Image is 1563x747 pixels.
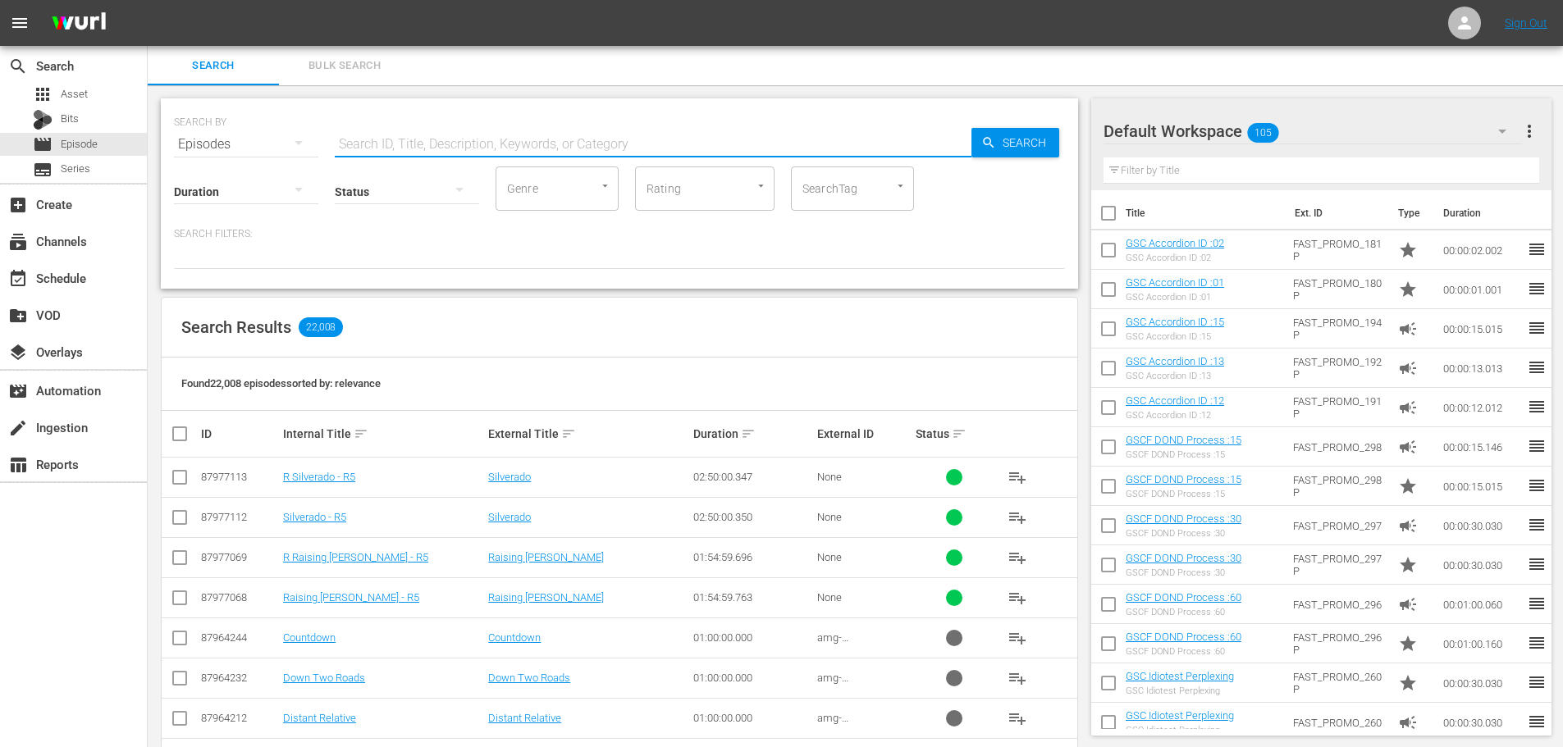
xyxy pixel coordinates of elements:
a: Silverado [488,511,531,523]
a: Raising [PERSON_NAME] - R5 [283,591,419,604]
span: playlist_add [1008,708,1027,728]
div: GSC Accordion ID :15 [1126,331,1224,342]
button: Open [893,178,908,194]
td: 00:00:02.002 [1437,230,1527,270]
div: 87977113 [201,471,278,483]
div: 02:50:00.350 [693,511,811,523]
span: Promo [1398,555,1418,575]
span: Episode [61,136,98,153]
div: None [817,511,911,523]
button: Search [971,128,1059,157]
span: Ad [1398,516,1418,535]
div: GSCF DOND Process :60 [1126,607,1241,617]
div: GSC Accordion ID :02 [1126,253,1224,263]
span: Episode [33,134,53,154]
span: menu [10,13,30,33]
td: FAST_PROMO_296 [1287,585,1392,624]
span: VOD [8,306,28,326]
span: playlist_add [1008,548,1027,567]
a: GSCF DOND Process :30 [1126,552,1241,564]
td: 00:00:30.030 [1437,545,1527,585]
div: Bits [33,110,53,130]
div: 87964212 [201,712,278,724]
a: GSCF DOND Process :15 [1126,434,1241,446]
div: External Title [488,424,688,444]
button: Open [597,178,613,194]
a: Countdown [283,631,336,644]
span: 22,008 [299,317,343,337]
span: Series [33,160,53,180]
div: 87977069 [201,551,278,563]
div: 01:54:59.696 [693,551,811,563]
th: Title [1126,190,1285,236]
span: Asset [61,86,88,102]
span: Search [158,57,269,75]
button: playlist_add [998,578,1037,617]
button: playlist_add [998,658,1037,698]
p: Search Filters: [174,227,1065,241]
a: GSC Accordion ID :13 [1126,355,1224,367]
div: Episodes [174,121,318,167]
div: 87977068 [201,591,278,604]
td: 00:00:12.012 [1437,388,1527,427]
th: Ext. ID [1285,190,1389,236]
td: FAST_PROMO_194P [1287,309,1392,348]
div: Status [916,424,993,444]
td: 00:00:30.030 [1437,663,1527,703]
div: GSCF DOND Process :30 [1126,567,1241,578]
span: Promo [1398,240,1418,260]
td: FAST_PROMO_180P [1287,270,1392,309]
span: reorder [1527,436,1547,456]
span: reorder [1527,279,1547,298]
div: GSC Accordion ID :12 [1126,410,1224,421]
div: 01:00:00.000 [693,631,811,644]
td: FAST_PROMO_296P [1287,624,1392,663]
span: sort [741,426,756,441]
td: 00:01:00.160 [1437,624,1527,663]
a: GSCF DOND Process :60 [1126,591,1241,604]
span: 105 [1247,116,1278,150]
span: amg-EP000022800131 [817,672,898,696]
span: Ad [1398,398,1418,417]
span: Ad [1398,358,1418,378]
span: Series [61,161,90,177]
td: FAST_PROMO_191P [1287,388,1392,427]
div: Default Workspace [1104,108,1522,154]
span: Ad [1398,437,1418,457]
div: 01:00:00.000 [693,712,811,724]
a: GSC Accordion ID :01 [1126,276,1224,289]
span: playlist_add [1008,588,1027,608]
span: amg-EP000027450070 [817,712,898,736]
div: External ID [817,427,911,440]
a: R Silverado - R5 [283,471,355,483]
td: FAST_PROMO_192P [1287,348,1392,388]
a: GSC Accordion ID :02 [1126,237,1224,249]
span: Overlays [8,343,28,362]
div: GSCF DOND Process :15 [1126,489,1241,499]
span: playlist_add [1008,668,1027,688]
div: 01:00:00.000 [693,672,811,684]
a: GSC Accordion ID :12 [1126,394,1224,407]
span: playlist_add [1008,467,1027,487]
button: playlist_add [998,498,1037,537]
a: GSCF DOND Process :30 [1126,512,1241,525]
button: playlist_add [998,699,1037,738]
a: Down Two Roads [488,672,570,684]
a: GSC Idiotest Perplexing [1126,709,1234,722]
button: playlist_add [998,458,1037,497]
a: Distant Relative [283,712,356,724]
button: playlist_add [998,618,1037,658]
td: 00:00:30.030 [1437,703,1527,742]
a: Raising [PERSON_NAME] [488,551,604,563]
div: 01:54:59.763 [693,591,811,604]
div: None [817,471,911,483]
th: Type [1388,190,1433,236]
span: Promo [1398,673,1418,693]
td: FAST_PROMO_297P [1287,545,1392,585]
span: sort [561,426,576,441]
a: Silverado - R5 [283,511,346,523]
div: Duration [693,424,811,444]
div: 87964232 [201,672,278,684]
div: GSCF DOND Process :60 [1126,646,1241,657]
a: Raising [PERSON_NAME] [488,591,604,604]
